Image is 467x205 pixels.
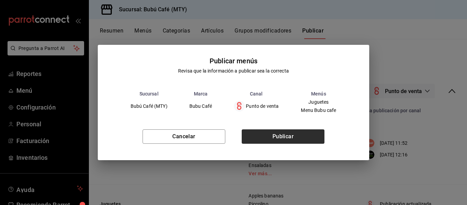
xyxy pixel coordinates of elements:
[143,129,225,144] button: Cancelar
[290,91,347,97] th: Menús
[178,91,223,97] th: Marca
[301,100,336,104] span: Juguetes
[234,101,279,112] div: Punto de venta
[223,91,290,97] th: Canal
[178,97,223,116] td: Bubu Café
[242,129,324,144] button: Publicar
[301,108,336,113] span: Menu Bubu cafe
[120,91,178,97] th: Sucursal
[178,67,289,75] div: Revisa que la información a publicar sea la correcta
[120,97,178,116] td: Bubú Café (MTY)
[210,56,257,66] div: Publicar menús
